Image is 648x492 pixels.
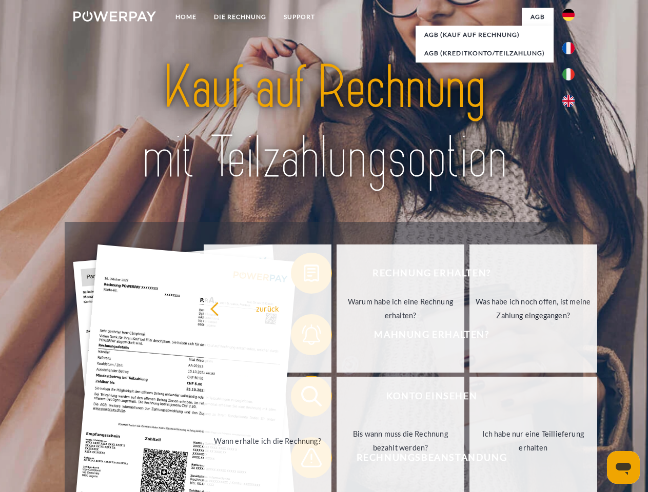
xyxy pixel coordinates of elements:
[275,8,324,26] a: SUPPORT
[476,427,591,455] div: Ich habe nur eine Teillieferung erhalten
[562,95,575,107] img: en
[416,44,554,63] a: AGB (Kreditkonto/Teilzahlung)
[98,49,550,196] img: title-powerpay_de.svg
[476,295,591,322] div: Was habe ich noch offen, ist meine Zahlung eingegangen?
[469,244,597,373] a: Was habe ich noch offen, ist meine Zahlung eingegangen?
[73,11,156,22] img: logo-powerpay-white.svg
[416,26,554,44] a: AGB (Kauf auf Rechnung)
[343,295,458,322] div: Warum habe ich eine Rechnung erhalten?
[522,8,554,26] a: agb
[210,301,325,315] div: zurück
[205,8,275,26] a: DIE RECHNUNG
[562,9,575,21] img: de
[562,68,575,80] img: it
[343,427,458,455] div: Bis wann muss die Rechnung bezahlt werden?
[562,42,575,54] img: fr
[607,451,640,484] iframe: Schaltfläche zum Öffnen des Messaging-Fensters
[210,434,325,447] div: Wann erhalte ich die Rechnung?
[167,8,205,26] a: Home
